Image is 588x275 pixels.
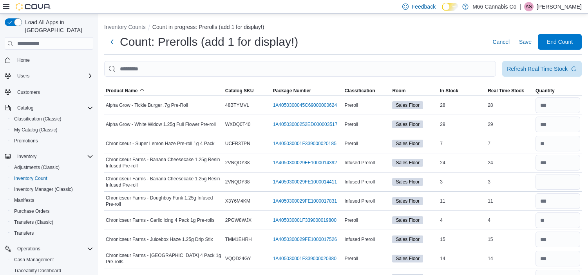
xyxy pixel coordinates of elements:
div: 11 [438,196,486,206]
button: Refresh Real Time Stock [502,61,582,77]
button: Catalog SKU [224,86,271,95]
button: Manifests [8,195,96,206]
span: Chronicseur - Super Lemon Haze Pre-roll 1g 4 Pack [106,140,214,147]
a: Transfers [11,228,37,238]
button: End Count [538,34,582,50]
span: Feedback [412,3,436,11]
span: Promotions [11,136,93,146]
p: | [519,2,521,11]
a: 1A405030001F339000019800 [273,217,337,223]
span: Inventory Count [11,174,93,183]
button: Users [2,70,96,81]
span: Package Number [273,88,311,94]
button: Count in progress: Prerolls (add 1 for display!) [152,24,264,30]
button: Inventory Count [8,173,96,184]
span: UCFR3TPN [225,140,250,147]
button: Transfers [8,228,96,239]
button: Catalog [14,103,36,113]
span: Inventory Count [14,175,47,182]
a: 1A40503000252ED000003517 [273,121,338,128]
button: Inventory [2,151,96,162]
span: AS [526,2,532,11]
span: Home [14,55,93,65]
span: Chronicseur Farms - Garlic Icing 4 Pack 1g Pre-rolls [106,217,214,223]
span: Sales Floor [392,101,423,109]
div: 15 [438,235,486,244]
span: Sales Floor [396,178,420,185]
div: 7 [486,139,534,148]
span: Preroll [344,102,358,108]
span: In Stock [440,88,458,94]
span: Customers [17,89,40,95]
button: Next [104,34,120,50]
span: Sales Floor [396,140,420,147]
button: Package Number [271,86,343,95]
a: Cash Management [11,255,57,264]
div: 24 [486,158,534,167]
span: Preroll [344,121,358,128]
span: Sales Floor [392,178,423,186]
span: Chronicseur Farms - Juicebox Haze 1.25g Drip Stix [106,236,213,243]
span: Chronicseur Farms - Banana Cheesecake 1.25g Resin Infused Pre-roll [106,156,222,169]
a: My Catalog (Classic) [11,125,61,135]
button: Quantity [534,86,582,95]
a: Classification (Classic) [11,114,65,124]
img: Cova [16,3,51,11]
a: Transfers (Classic) [11,217,56,227]
div: 4 [438,216,486,225]
span: Alpha Grow - White Widow 1.25g Full Flower Pre-roll [106,121,216,128]
span: Cancel [492,38,510,46]
span: Catalog [17,105,33,111]
span: Alpha Grow - Tickle Burger .7g Pre-Roll [106,102,188,108]
button: Product Name [104,86,224,95]
span: Chronicseur Farms - [GEOGRAPHIC_DATA] 4 Pack 1g Pre-rolls [106,252,222,265]
p: [PERSON_NAME] [537,2,582,11]
button: Inventory Counts [104,24,146,30]
span: My Catalog (Classic) [14,127,58,133]
span: Room [392,88,405,94]
h1: Count: Prerolls (add 1 for display!) [120,34,298,50]
div: Refresh Real Time Stock [507,65,568,73]
div: 29 [438,120,486,129]
span: Manifests [14,197,34,203]
a: Purchase Orders [11,207,53,216]
span: Catalog SKU [225,88,254,94]
span: 2PGW8WJX [225,217,251,223]
a: 1A4050300029FE1000014411 [273,179,337,185]
button: Users [14,71,33,81]
button: Transfers (Classic) [8,217,96,228]
span: My Catalog (Classic) [11,125,93,135]
span: Inventory [17,153,36,160]
a: Home [14,56,33,65]
button: My Catalog (Classic) [8,124,96,135]
a: Promotions [11,136,41,146]
span: Transfers [14,230,34,236]
div: 4 [486,216,534,225]
span: Save [519,38,532,46]
span: X3Y6M4KM [225,198,250,204]
span: 48BTYMVL [225,102,249,108]
span: Sales Floor [396,217,420,224]
div: Angela Sunyog [524,2,534,11]
span: Preroll [344,217,358,223]
a: 1A4050300045C69000000624 [273,102,337,108]
span: Product Name [106,88,138,94]
nav: An example of EuiBreadcrumbs [104,23,582,32]
span: Sales Floor [396,255,420,262]
span: Infused Preroll [344,179,375,185]
div: 28 [438,101,486,110]
span: Purchase Orders [14,208,50,214]
span: Operations [17,246,40,252]
span: Quantity [536,88,555,94]
span: Sales Floor [392,140,423,147]
span: Sales Floor [396,198,420,205]
input: This is a search bar. After typing your query, hit enter to filter the results lower in the page. [104,61,496,77]
span: Chronicseur Farms - Banana Cheesecake 1.25g Resin Infused Pre-roll [106,176,222,188]
a: 1A405030001F339000020185 [273,140,337,147]
span: Real Time Stock [488,88,524,94]
div: 28 [486,101,534,110]
a: 1A4050300029FE1000017831 [273,198,337,204]
span: Transfers (Classic) [14,219,53,225]
button: Operations [14,244,43,253]
span: Preroll [344,255,358,262]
